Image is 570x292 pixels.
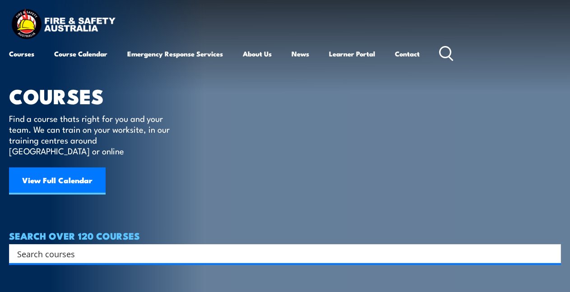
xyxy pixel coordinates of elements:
form: Search form [19,247,543,260]
h1: COURSES [9,87,183,104]
a: News [292,43,309,65]
a: View Full Calendar [9,167,106,195]
a: About Us [243,43,272,65]
h4: SEARCH OVER 120 COURSES [9,231,561,241]
a: Contact [395,43,420,65]
a: Emergency Response Services [127,43,223,65]
p: Find a course thats right for you and your team. We can train on your worksite, in our training c... [9,113,174,156]
a: Learner Portal [329,43,375,65]
button: Search magnifier button [545,247,558,260]
a: Course Calendar [54,43,107,65]
input: Search input [17,247,541,260]
a: Courses [9,43,34,65]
